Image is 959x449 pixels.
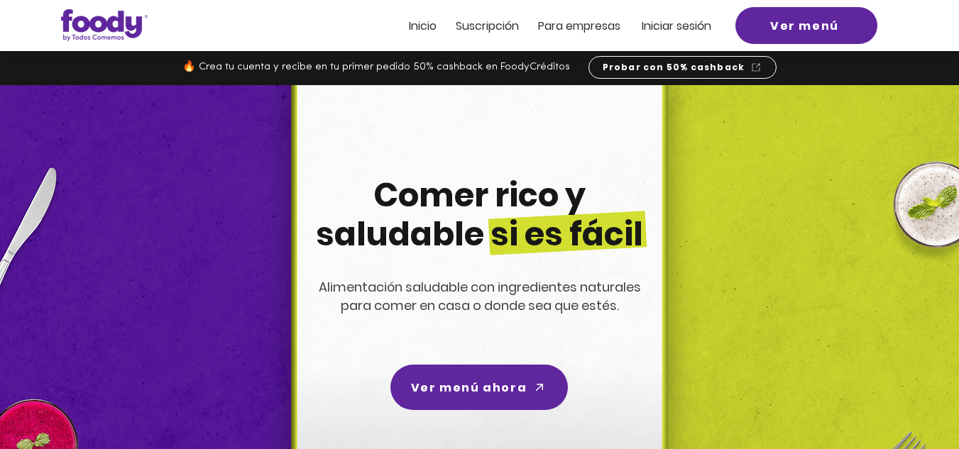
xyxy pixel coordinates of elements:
a: Ver menú ahora [390,365,568,410]
a: Para empresas [538,20,620,32]
a: Inicio [409,20,437,32]
span: Suscripción [456,18,519,34]
span: Alimentación saludable con ingredientes naturales para comer en casa o donde sea que estés. [319,278,641,314]
span: 🔥 Crea tu cuenta y recibe en tu primer pedido 50% cashback en FoodyCréditos [182,62,570,72]
span: Pa [538,18,552,34]
span: Ver menú ahora [411,379,527,397]
span: Inicio [409,18,437,34]
span: Comer rico y saludable si es fácil [316,172,643,257]
a: Iniciar sesión [642,20,711,32]
span: Probar con 50% cashback [603,61,745,74]
span: Ver menú [770,17,839,35]
span: ra empresas [552,18,620,34]
span: Iniciar sesión [642,18,711,34]
iframe: Messagebird Livechat Widget [877,367,945,435]
a: Probar con 50% cashback [588,56,777,79]
a: Suscripción [456,20,519,32]
img: Logo_Foody V2.0.0 (3).png [61,9,148,41]
a: Ver menú [735,7,877,44]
